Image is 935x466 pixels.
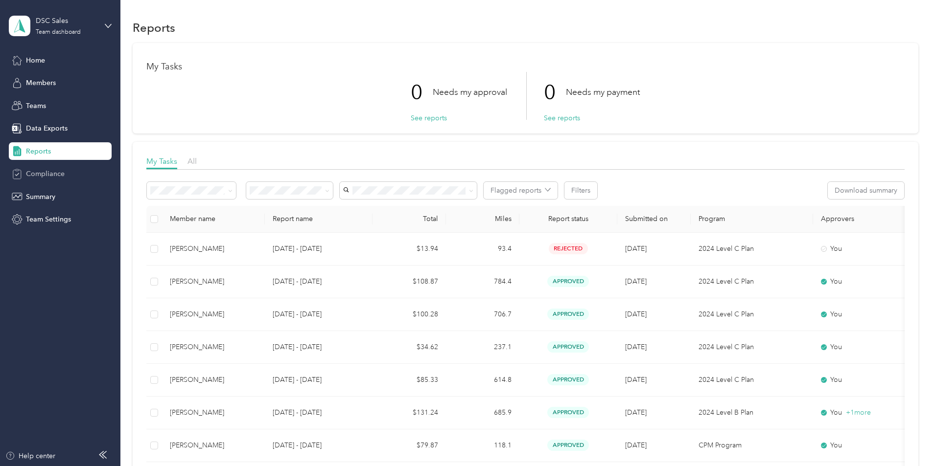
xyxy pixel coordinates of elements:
[544,72,566,113] p: 0
[446,266,519,298] td: 784.4
[625,244,647,253] span: [DATE]
[547,309,589,320] span: approved
[273,276,365,287] p: [DATE] - [DATE]
[699,375,805,385] p: 2024 Level C Plan
[446,298,519,331] td: 706.7
[373,298,446,331] td: $100.28
[691,429,813,462] td: CPM Program
[273,342,365,353] p: [DATE] - [DATE]
[821,276,903,287] div: You
[26,55,45,66] span: Home
[547,276,589,287] span: approved
[373,331,446,364] td: $34.62
[170,440,257,451] div: [PERSON_NAME]
[26,214,71,224] span: Team Settings
[446,364,519,397] td: 614.8
[821,309,903,320] div: You
[813,206,911,233] th: Approvers
[699,309,805,320] p: 2024 Level C Plan
[625,408,647,417] span: [DATE]
[273,407,365,418] p: [DATE] - [DATE]
[26,78,56,88] span: Members
[373,266,446,298] td: $108.87
[433,86,507,98] p: Needs my approval
[170,309,257,320] div: [PERSON_NAME]
[26,146,51,156] span: Reports
[821,375,903,385] div: You
[691,364,813,397] td: 2024 Level C Plan
[846,408,871,417] span: + 1 more
[411,72,433,113] p: 0
[446,233,519,266] td: 93.4
[691,298,813,331] td: 2024 Level C Plan
[373,429,446,462] td: $79.87
[549,243,588,254] span: rejected
[26,169,65,179] span: Compliance
[625,376,647,384] span: [DATE]
[821,407,903,418] div: You
[170,244,257,254] div: [PERSON_NAME]
[5,451,55,461] button: Help center
[625,441,647,449] span: [DATE]
[170,407,257,418] div: [PERSON_NAME]
[133,22,175,33] h1: Reports
[170,215,257,223] div: Member name
[564,182,597,199] button: Filters
[691,233,813,266] td: 2024 Level C Plan
[373,364,446,397] td: $85.33
[691,206,813,233] th: Program
[265,206,373,233] th: Report name
[411,113,447,123] button: See reports
[821,440,903,451] div: You
[691,397,813,429] td: 2024 Level B Plan
[544,113,580,123] button: See reports
[146,62,905,72] h1: My Tasks
[36,29,81,35] div: Team dashboard
[373,397,446,429] td: $131.24
[625,310,647,318] span: [DATE]
[26,101,46,111] span: Teams
[373,233,446,266] td: $13.94
[625,277,647,286] span: [DATE]
[617,206,691,233] th: Submitted on
[547,341,589,353] span: approved
[446,429,519,462] td: 118.1
[699,244,805,254] p: 2024 Level C Plan
[380,215,438,223] div: Total
[273,244,365,254] p: [DATE] - [DATE]
[162,206,265,233] th: Member name
[828,182,904,199] button: Download summary
[699,342,805,353] p: 2024 Level C Plan
[527,215,609,223] span: Report status
[170,375,257,385] div: [PERSON_NAME]
[26,192,55,202] span: Summary
[691,266,813,298] td: 2024 Level C Plan
[446,331,519,364] td: 237.1
[821,244,903,254] div: You
[566,86,640,98] p: Needs my payment
[273,309,365,320] p: [DATE] - [DATE]
[699,276,805,287] p: 2024 Level C Plan
[484,182,558,199] button: Flagged reports
[26,123,68,133] span: Data Exports
[547,407,589,418] span: approved
[547,440,589,451] span: approved
[446,397,519,429] td: 685.9
[625,343,647,351] span: [DATE]
[36,16,97,26] div: DSC Sales
[547,374,589,385] span: approved
[187,156,197,166] span: All
[699,440,805,451] p: CPM Program
[821,342,903,353] div: You
[170,342,257,353] div: [PERSON_NAME]
[146,156,177,166] span: My Tasks
[170,276,257,287] div: [PERSON_NAME]
[880,411,935,466] iframe: Everlance-gr Chat Button Frame
[273,440,365,451] p: [DATE] - [DATE]
[454,215,512,223] div: Miles
[691,331,813,364] td: 2024 Level C Plan
[273,375,365,385] p: [DATE] - [DATE]
[699,407,805,418] p: 2024 Level B Plan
